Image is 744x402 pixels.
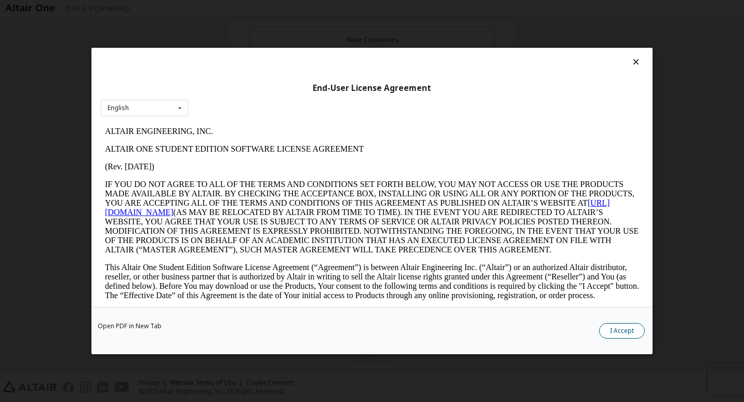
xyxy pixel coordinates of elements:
[4,22,538,31] p: ALTAIR ONE STUDENT EDITION SOFTWARE LICENSE AGREEMENT
[4,39,538,49] p: (Rev. [DATE])
[101,83,643,93] div: End-User License Agreement
[108,105,129,111] div: English
[98,323,162,329] a: Open PDF in New Tab
[4,140,538,178] p: This Altair One Student Edition Software License Agreement (“Agreement”) is between Altair Engine...
[599,323,645,339] button: I Accept
[4,76,509,94] a: [URL][DOMAIN_NAME]
[4,4,538,14] p: ALTAIR ENGINEERING, INC.
[4,57,538,132] p: IF YOU DO NOT AGREE TO ALL OF THE TERMS AND CONDITIONS SET FORTH BELOW, YOU MAY NOT ACCESS OR USE...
